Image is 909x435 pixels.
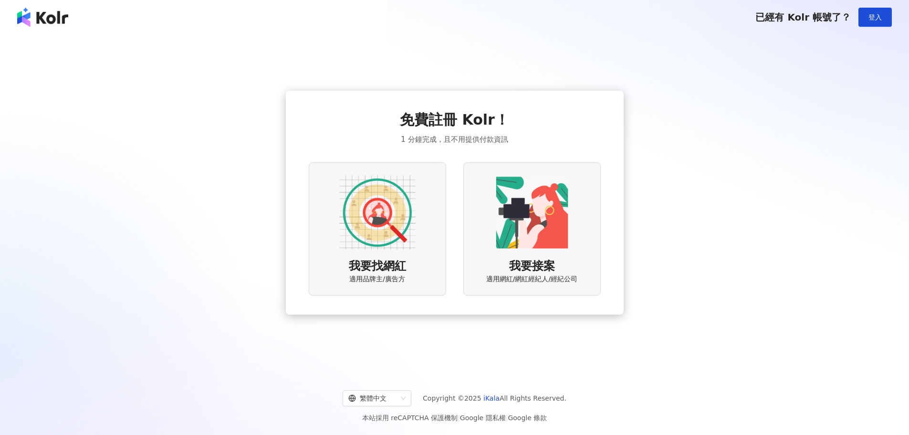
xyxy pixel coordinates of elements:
img: logo [17,8,68,27]
span: 我要找網紅 [349,258,406,275]
span: | [506,414,508,422]
span: 適用網紅/網紅經紀人/經紀公司 [486,275,577,284]
a: iKala [483,394,500,402]
img: AD identity option [339,174,416,251]
span: 本站採用 reCAPTCHA 保護機制 [362,412,547,424]
a: Google 隱私權 [460,414,506,422]
span: 登入 [868,13,882,21]
span: 1 分鐘完成，且不用提供付款資訊 [401,134,508,145]
span: | [458,414,460,422]
img: KOL identity option [494,174,570,251]
div: 繁體中文 [348,391,397,406]
span: 免費註冊 Kolr！ [400,110,509,130]
span: 我要接案 [509,258,555,275]
button: 登入 [858,8,892,27]
span: 適用品牌主/廣告方 [349,275,405,284]
span: 已經有 Kolr 帳號了？ [755,11,851,23]
a: Google 條款 [508,414,547,422]
span: Copyright © 2025 All Rights Reserved. [423,393,566,404]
